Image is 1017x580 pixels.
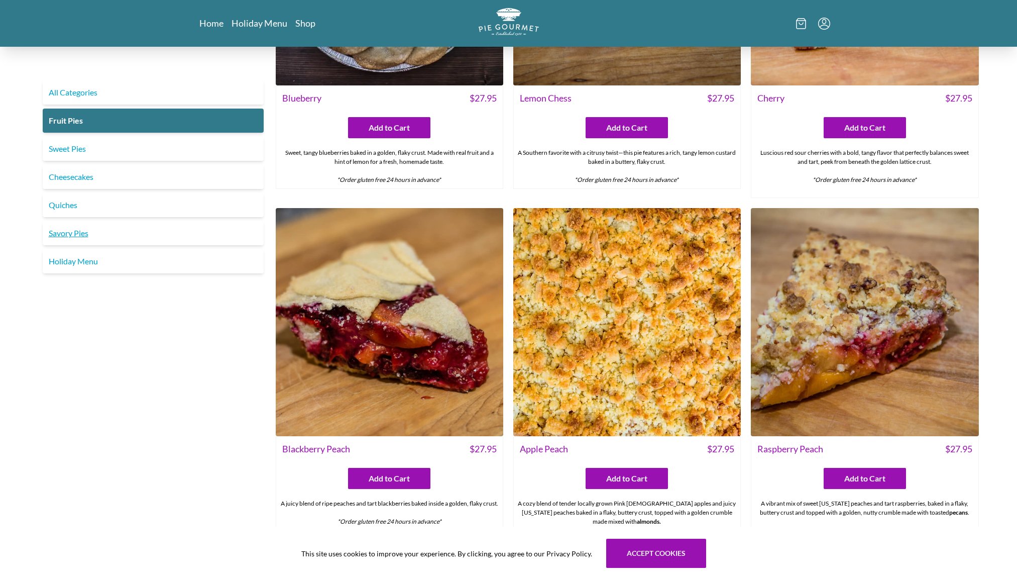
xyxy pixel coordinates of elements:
[43,137,264,161] a: Sweet Pies
[818,18,830,30] button: Menu
[751,144,978,198] div: Luscious red sour cherries with a bold, tangy flavor that perfectly balances sweet and tart, peek...
[844,472,885,485] span: Add to Cart
[337,176,441,183] em: *Order gluten free 24 hours in advance*
[337,518,441,525] em: *Order gluten free 24 hours in advance*
[43,249,264,273] a: Holiday Menu
[575,176,679,183] em: *Order gluten free 24 hours in advance*
[824,468,906,489] button: Add to Cart
[520,91,572,105] span: Lemon Chess
[606,122,647,134] span: Add to Cart
[348,117,430,138] button: Add to Cart
[637,518,661,525] strong: almonds.
[276,144,503,188] div: Sweet, tangy blueberries baked in a golden, flaky crust. Made with real fruit and a hint of lemon...
[232,17,287,29] a: Holiday Menu
[282,442,350,456] span: Blackberry Peach
[707,91,734,105] span: $ 27.95
[276,208,503,436] img: Blackberry Peach
[513,208,741,436] img: Apple Peach
[369,122,410,134] span: Add to Cart
[43,165,264,189] a: Cheesecakes
[751,495,978,539] div: A vibrant mix of sweet [US_STATE] peaches and tart raspberries, baked in a flaky, buttery crust a...
[470,91,497,105] span: $ 27.95
[949,509,968,516] strong: pecans
[369,472,410,485] span: Add to Cart
[751,208,978,436] img: Raspberry Peach
[757,442,823,456] span: Raspberry Peach
[945,442,972,456] span: $ 27.95
[813,176,917,183] em: *Order gluten free 24 hours in advance*
[43,193,264,217] a: Quiches
[606,539,706,568] button: Accept cookies
[43,80,264,105] a: All Categories
[757,91,784,105] span: Cherry
[276,495,503,530] div: A juicy blend of ripe peaches and tart blackberries baked inside a golden, flaky crust.
[844,122,885,134] span: Add to Cart
[199,17,223,29] a: Home
[586,468,668,489] button: Add to Cart
[707,442,734,456] span: $ 27.95
[606,472,647,485] span: Add to Cart
[295,17,315,29] a: Shop
[514,495,740,548] div: A cozy blend of tender locally grown Pink [DEMOGRAPHIC_DATA] apples and juicy [US_STATE] peaches ...
[282,91,321,105] span: Blueberry
[520,442,568,456] span: Apple Peach
[824,117,906,138] button: Add to Cart
[43,221,264,245] a: Savory Pies
[348,468,430,489] button: Add to Cart
[586,117,668,138] button: Add to Cart
[470,442,497,456] span: $ 27.95
[43,109,264,133] a: Fruit Pies
[514,144,740,188] div: A Southern favorite with a citrusy twist—this pie features a rich, tangy lemon custard baked in a...
[945,91,972,105] span: $ 27.95
[479,8,539,36] img: logo
[301,548,592,559] span: This site uses cookies to improve your experience. By clicking, you agree to our Privacy Policy.
[479,8,539,39] a: Logo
